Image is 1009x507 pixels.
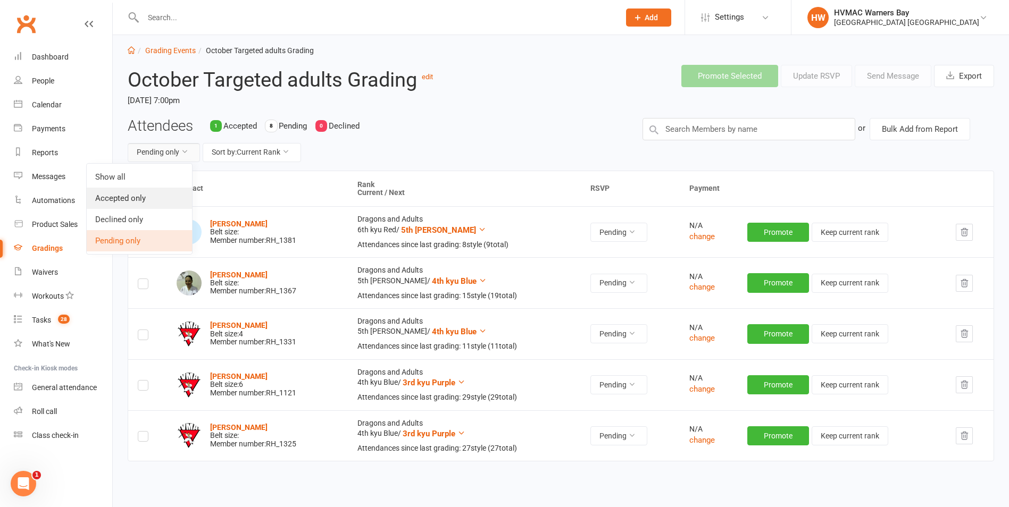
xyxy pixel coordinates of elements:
[689,383,715,395] button: change
[210,219,268,228] strong: [PERSON_NAME]
[403,378,455,387] span: 3rd kyu Purple
[32,292,64,300] div: Workouts
[403,376,465,389] button: 3rd kyu Purple
[626,9,671,27] button: Add
[422,73,433,81] a: edit
[32,220,78,229] div: Product Sales
[14,236,112,260] a: Gradings
[32,383,97,392] div: General attendance
[14,260,112,284] a: Waivers
[177,373,202,398] img: Rachel Grenadier
[14,45,112,69] a: Dashboard
[348,206,581,257] td: Dragons and Adults 6th kyu Red /
[643,118,855,140] input: Search Members by name
[14,424,112,447] a: Class kiosk mode
[210,321,268,329] a: [PERSON_NAME]
[128,118,193,134] h3: Attendees
[14,376,112,400] a: General attendance kiosk mode
[128,91,479,109] time: [DATE] 7:00pm
[223,121,257,131] span: Accepted
[689,230,715,243] button: change
[210,423,268,432] a: [PERSON_NAME]
[14,141,112,165] a: Reports
[32,407,57,416] div: Roll call
[747,273,809,292] button: Promote
[315,120,327,132] div: 0
[834,18,979,27] div: [GEOGRAPHIC_DATA] [GEOGRAPHIC_DATA]
[812,426,888,445] button: Keep current rank
[432,325,487,338] button: 4th kyu Blue
[32,172,65,181] div: Messages
[14,93,112,117] a: Calendar
[401,225,476,235] span: 5th [PERSON_NAME]
[590,223,647,242] button: Pending
[32,471,41,479] span: 1
[401,224,486,236] button: 5th [PERSON_NAME]
[14,213,112,236] a: Product Sales
[32,53,69,61] div: Dashboard
[32,268,58,276] div: Waivers
[348,410,581,461] td: Dragons and Adults 4th kyu Blue /
[432,327,477,336] span: 4th kyu Blue
[279,121,307,131] span: Pending
[58,315,70,324] span: 28
[403,427,465,440] button: 3rd kyu Purple
[747,324,809,343] button: Promote
[812,324,888,343] button: Keep current rank
[357,342,571,350] div: Attendances since last grading: 11 style ( 11 total)
[11,471,36,496] iframe: Intercom live chat
[689,425,728,433] div: N/A
[934,65,994,87] button: Export
[348,359,581,410] td: Dragons and Adults 4th kyu Blue /
[812,375,888,394] button: Keep current rank
[210,372,268,381] a: [PERSON_NAME]
[167,171,348,207] th: Contact
[747,426,809,445] button: Promote
[590,375,647,394] button: Pending
[689,281,715,293] button: change
[357,241,571,249] div: Attendances since last grading: 8 style ( 9 total)
[858,118,865,138] div: or
[689,332,715,344] button: change
[14,69,112,93] a: People
[14,400,112,424] a: Roll call
[32,100,62,109] div: Calendar
[203,143,301,162] button: Sort by:Current Rank
[432,276,477,286] span: 4th kyu Blue
[348,171,581,207] th: Rank Current / Next
[590,274,647,293] button: Pending
[645,13,658,22] span: Add
[747,375,809,394] button: Promote
[210,220,296,244] div: Belt size: Member number: RH_1381
[590,426,647,445] button: Pending
[87,188,192,209] a: Accepted only
[747,223,809,242] button: Promote
[177,322,202,347] img: Liam Maguire
[14,308,112,332] a: Tasks 28
[590,324,647,343] button: Pending
[87,230,192,251] a: Pending only
[432,275,487,288] button: 4th kyu Blue
[689,434,715,446] button: change
[32,340,70,348] div: What's New
[210,271,268,279] a: [PERSON_NAME]
[145,46,196,55] a: Grading Events
[87,166,192,188] a: Show all
[210,271,296,295] div: Belt size: Member number: RH_1367
[680,171,994,207] th: Payment
[210,424,296,448] div: Belt size: Member number: RH_1325
[807,7,829,28] div: HW
[265,120,277,132] div: 8
[357,444,571,452] div: Attendances since last grading: 27 style ( 27 total)
[177,423,202,448] img: Michael Hensell
[834,8,979,18] div: HVMAC Warners Bay
[196,45,314,56] li: October Targeted adults Grading
[32,196,75,205] div: Automations
[581,171,680,207] th: RSVP
[32,316,51,324] div: Tasks
[870,118,970,140] button: Bulk Add from Report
